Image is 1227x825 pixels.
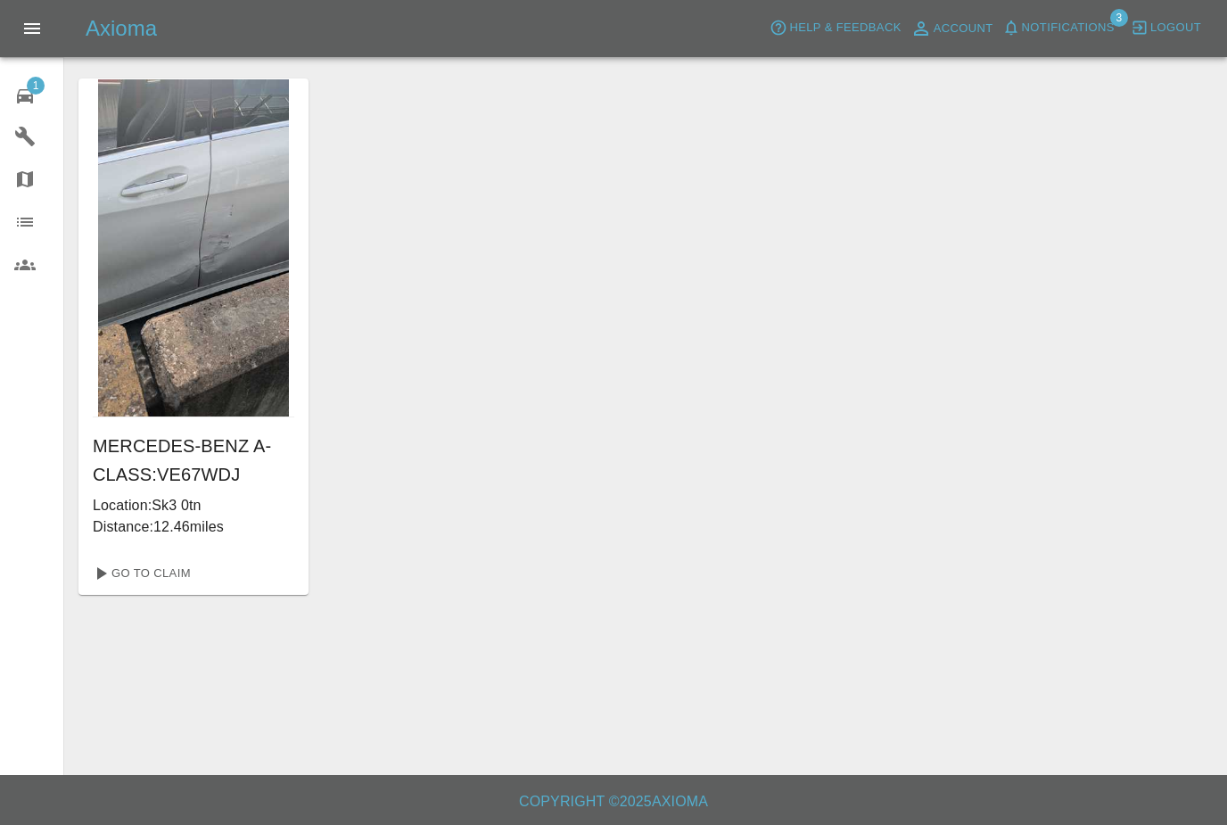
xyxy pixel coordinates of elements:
button: Help & Feedback [765,14,905,42]
span: Notifications [1022,18,1115,38]
button: Open drawer [11,7,54,50]
span: Account [934,19,993,39]
span: Help & Feedback [789,18,901,38]
a: Account [906,14,998,43]
span: Logout [1150,18,1201,38]
span: 1 [27,77,45,95]
p: Distance: 12.46 miles [93,516,294,538]
a: Go To Claim [86,559,195,588]
p: Location: Sk3 0tn [93,495,294,516]
h6: MERCEDES-BENZ A-CLASS : VE67WDJ [93,432,294,489]
h6: Copyright © 2025 Axioma [14,789,1213,814]
span: 3 [1110,9,1128,27]
button: Logout [1126,14,1206,42]
button: Notifications [998,14,1119,42]
h5: Axioma [86,14,157,43]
